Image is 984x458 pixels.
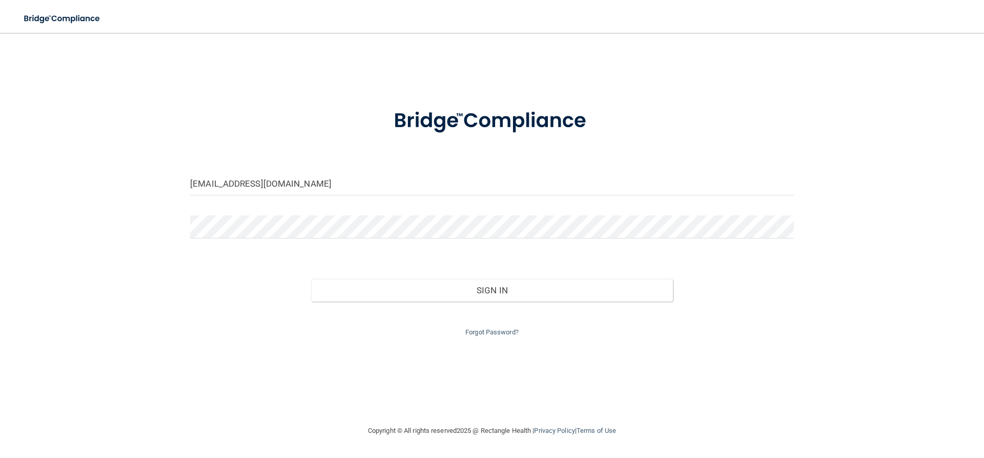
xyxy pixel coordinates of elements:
[311,279,673,302] button: Sign In
[465,328,519,336] a: Forgot Password?
[577,427,616,434] a: Terms of Use
[373,94,611,148] img: bridge_compliance_login_screen.278c3ca4.svg
[534,427,575,434] a: Privacy Policy
[305,414,679,447] div: Copyright © All rights reserved 2025 @ Rectangle Health | |
[190,172,794,195] input: Email
[15,8,110,29] img: bridge_compliance_login_screen.278c3ca4.svg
